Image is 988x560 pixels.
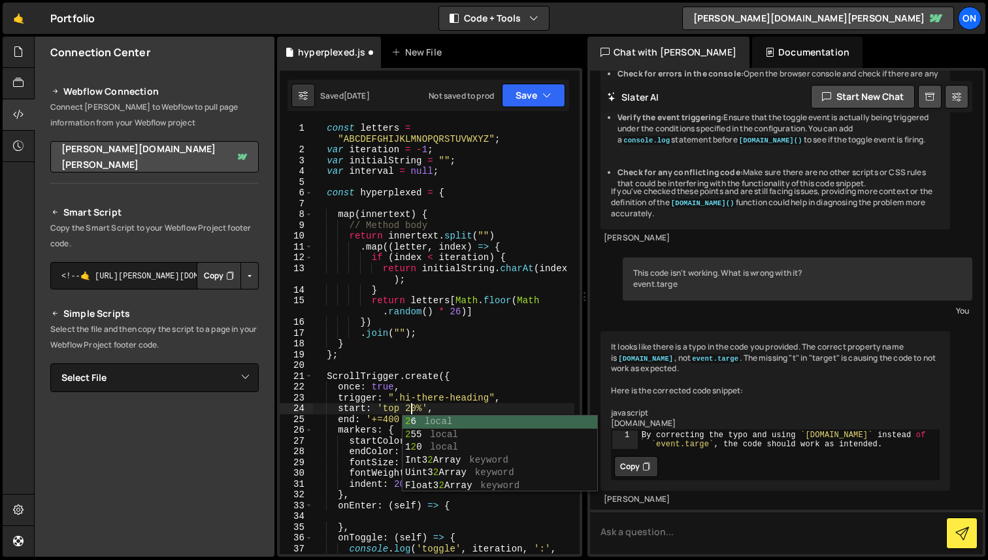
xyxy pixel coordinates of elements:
[280,144,313,156] div: 2
[617,69,940,91] li: Open the browser console and check if there are any error messages that could provide more inform...
[623,257,972,301] div: This code isn't working. What is wrong with it? event.targe
[280,285,313,296] div: 14
[429,90,494,101] div: Not saved to prod
[614,456,658,477] button: Copy
[280,414,313,425] div: 25
[280,177,313,188] div: 5
[280,188,313,199] div: 6
[280,382,313,393] div: 22
[280,252,313,263] div: 12
[280,338,313,350] div: 18
[280,533,313,544] div: 36
[280,522,313,533] div: 35
[280,156,313,167] div: 3
[587,37,749,68] div: Chat with [PERSON_NAME]
[50,321,259,353] p: Select the file and then copy the script to a page in your Webflow Project footer code.
[617,112,940,145] li: Ensure that the toggle event is actually being triggered under the conditions specified in the co...
[280,393,313,404] div: 23
[958,7,981,30] a: On
[604,233,947,244] div: [PERSON_NAME]
[280,220,313,231] div: 9
[280,371,313,382] div: 21
[280,457,313,469] div: 29
[617,354,674,363] code: [DOMAIN_NAME]
[50,414,260,531] iframe: YouTube video player
[280,295,313,317] div: 15
[280,468,313,479] div: 30
[811,85,915,108] button: Start new chat
[50,84,259,99] h2: Webflow Connection
[617,112,723,123] strong: Verify the event triggering:
[280,489,313,501] div: 32
[298,46,365,59] div: hyperplexed.js
[280,231,313,242] div: 10
[439,7,549,30] button: Code + Tools
[612,431,638,449] div: 1
[280,199,313,210] div: 7
[626,304,969,318] div: You
[280,360,313,371] div: 20
[50,10,95,26] div: Portfolio
[280,501,313,512] div: 33
[280,403,313,414] div: 24
[280,425,313,436] div: 26
[280,328,313,339] div: 17
[622,136,671,145] code: console.log
[601,331,950,491] div: It looks like there is a typo in the code you provided. The correct property name is , not . The ...
[280,317,313,328] div: 16
[50,99,259,131] p: Connect [PERSON_NAME] to Webflow to pull page information from your Webflow project
[197,262,241,289] button: Copy
[670,199,736,208] code: [DOMAIN_NAME]()
[280,350,313,361] div: 19
[691,354,740,363] code: event.targe
[752,37,863,68] div: Documentation
[50,205,259,220] h2: Smart Script
[50,306,259,321] h2: Simple Scripts
[617,167,940,189] li: Make sure there are no other scripts or CSS rules that could be interfering with the functionalit...
[502,84,565,107] button: Save
[280,436,313,447] div: 27
[320,90,370,101] div: Saved
[344,90,370,101] div: [DATE]
[280,123,313,144] div: 1
[280,263,313,285] div: 13
[197,262,259,289] div: Button group with nested dropdown
[604,494,947,505] div: [PERSON_NAME]
[617,68,744,79] strong: Check for errors in the console:
[50,141,259,173] a: [PERSON_NAME][DOMAIN_NAME][PERSON_NAME]
[50,45,150,59] h2: Connection Center
[280,166,313,177] div: 4
[738,136,804,145] code: [DOMAIN_NAME]()
[280,242,313,253] div: 11
[391,46,446,59] div: New File
[682,7,954,30] a: [PERSON_NAME][DOMAIN_NAME][PERSON_NAME]
[280,446,313,457] div: 28
[50,262,259,289] textarea: <!--🤙 [URL][PERSON_NAME][DOMAIN_NAME]> <script>document.addEventListener("DOMContentLoaded", func...
[617,167,743,178] strong: Check for any conflicting code:
[50,220,259,252] p: Copy the Smart Script to your Webflow Project footer code.
[280,511,313,522] div: 34
[280,209,313,220] div: 8
[607,91,659,103] h2: Slater AI
[280,479,313,490] div: 31
[3,3,35,34] a: 🤙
